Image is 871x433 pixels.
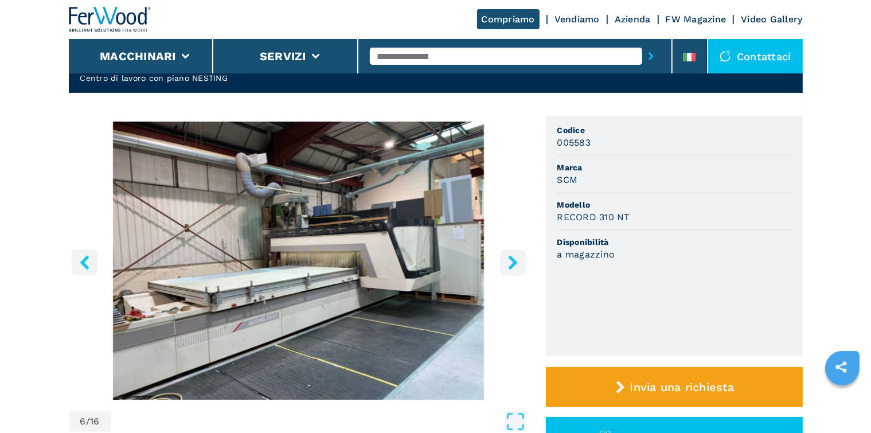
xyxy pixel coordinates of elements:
[720,50,731,62] img: Contattaci
[557,199,791,210] span: Modello
[114,411,526,432] button: Open Fullscreen
[557,124,791,136] span: Codice
[630,380,734,394] span: Invia una richiesta
[741,14,802,25] a: Video Gallery
[477,9,540,29] a: Compriamo
[100,49,176,63] button: Macchinari
[69,122,529,400] div: Go to Slide 6
[546,367,803,407] button: Invia una richiesta
[80,417,86,426] span: 6
[822,381,862,424] iframe: Chat
[69,7,151,32] img: Ferwood
[557,210,630,224] h3: RECORD 310 NT
[500,249,526,275] button: right-button
[86,417,90,426] span: /
[557,162,791,173] span: Marca
[260,49,306,63] button: Servizi
[708,39,803,73] div: Contattaci
[557,236,791,248] span: Disponibilità
[557,136,591,149] h3: 005583
[72,249,97,275] button: left-button
[69,122,529,400] img: Centro di lavoro con piano NESTING SCM RECORD 310 NT
[554,14,600,25] a: Vendiamo
[557,173,578,186] h3: SCM
[557,248,615,261] h3: a magazzino
[666,14,727,25] a: FW Magazine
[642,43,660,69] button: submit-button
[80,72,247,84] h2: Centro di lavoro con piano NESTING
[90,417,100,426] span: 16
[615,14,651,25] a: Azienda
[827,353,856,381] a: sharethis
